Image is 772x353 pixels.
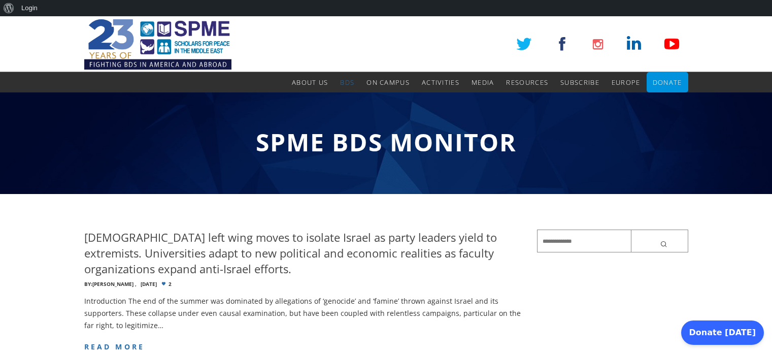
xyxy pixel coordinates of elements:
h4: [DEMOGRAPHIC_DATA] left wing moves to isolate Israel as party leaders yield to extremists. Univer... [84,230,522,276]
a: BDS [340,72,354,92]
a: Europe [612,72,641,92]
span: Subscribe [560,78,599,87]
span: Media [472,78,494,87]
div: 2 [84,281,522,287]
a: Media [472,72,494,92]
a: Resources [506,72,548,92]
span: Activities [422,78,459,87]
p: Introduction The end of the summer was dominated by allegations of ‘genocide’ and ‘famine’ thrown... [84,295,522,331]
span: Europe [612,78,641,87]
span: SPME BDS Monitor [256,125,517,158]
a: Subscribe [560,72,599,92]
span: BDS [340,78,354,87]
a: About Us [292,72,328,92]
a: read more [84,342,145,351]
span: By: [84,280,92,287]
time: [DATE] [141,281,157,287]
span: About Us [292,78,328,87]
span: Donate [653,78,682,87]
a: [PERSON_NAME] [92,280,133,287]
span: On Campus [366,78,410,87]
a: Donate [653,72,682,92]
a: Activities [422,72,459,92]
a: On Campus [366,72,410,92]
span: Resources [506,78,548,87]
img: SPME [84,16,231,72]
